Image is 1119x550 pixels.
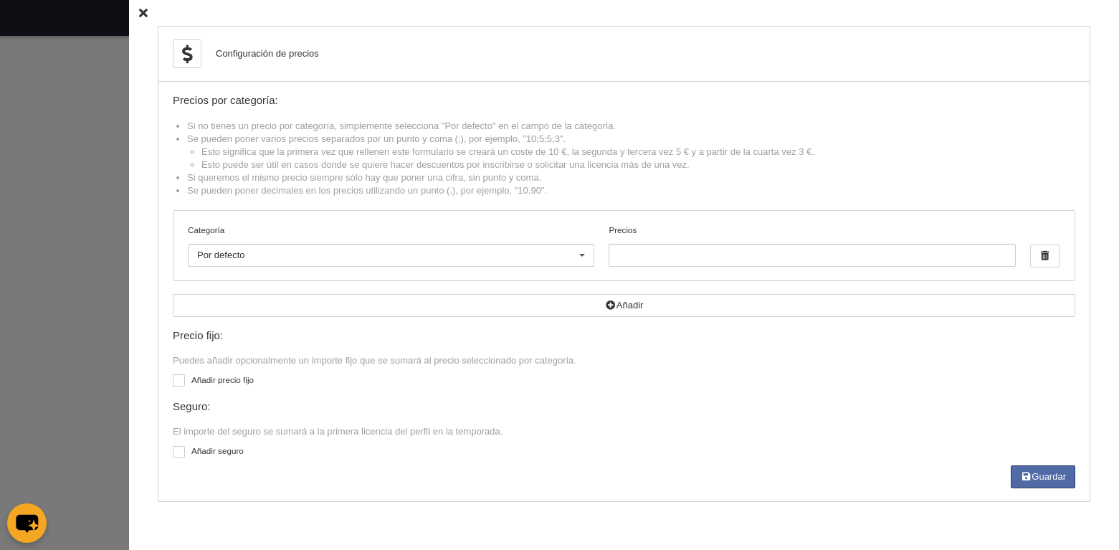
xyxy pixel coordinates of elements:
[173,445,1075,461] label: Añadir seguro
[139,9,148,18] i: Cerrar
[173,354,1075,367] div: Puedes añadir opcionalmente un importe fijo que se sumará al precio seleccionado por categoría.
[188,224,594,237] label: Categoría
[201,158,1075,171] li: Esto puede ser útil en casos donde se quiere hacer descuentos por inscribirse o solicitar una lic...
[197,250,245,260] span: Por defecto
[173,425,1075,438] div: El importe del seguro se sumará a la primera licencia del perfil en la temporada.
[187,120,1075,133] li: Si no tienes un precio por categoría, simplemente selecciona "Por defecto" en el campo de la cate...
[173,374,1075,390] label: Añadir precio fijo
[187,171,1075,184] li: Si queremos el mismo precio siempre sólo hay que poner una cifra, sin punto y coma.
[1011,465,1075,488] button: Guardar
[609,244,1015,267] input: Precios
[609,224,1015,267] label: Precios
[173,95,1075,107] div: Precios por categoría:
[216,47,319,60] div: Configuración de precios
[187,133,1075,171] li: Se pueden poner varios precios separados por un punto y coma (;), por ejemplo, "10;5;5;3".
[173,401,1075,413] div: Seguro:
[173,294,1075,317] button: Añadir
[173,330,1075,342] div: Precio fijo:
[187,184,1075,197] li: Se pueden poner decimales en los precios utilizando un punto (.), por ejemplo, "10.90".
[7,503,47,543] button: chat-button
[201,146,1075,158] li: Esto significa que la primera vez que rellenen este formulario se creará un coste de 10 €, la seg...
